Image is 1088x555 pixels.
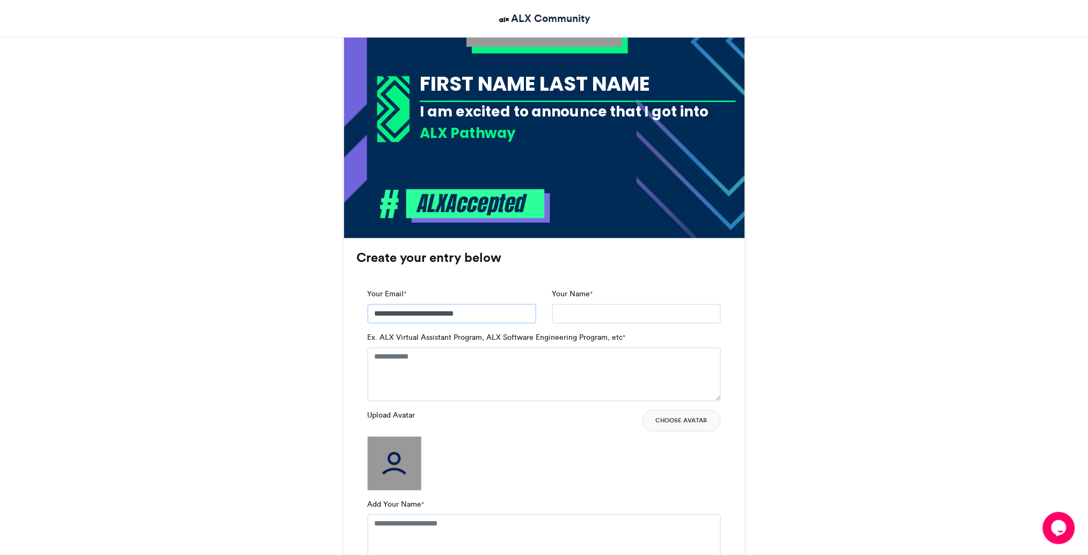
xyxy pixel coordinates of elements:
[368,437,421,491] img: user_filled.png
[498,13,511,26] img: ALX Community
[368,289,407,300] label: Your Email
[552,289,593,300] label: Your Name
[368,499,425,510] label: Add Your Name
[420,69,736,97] div: FIRST NAME LAST NAME
[377,76,410,143] img: 1718367053.733-03abb1a83a9aadad37b12c69bdb0dc1c60dcbf83.png
[368,332,626,344] label: Ex. ALX Virtual Assistant Program, ALX Software Engineering Program, etc
[642,410,721,432] button: Choose Avatar
[420,102,736,141] div: I am excited to announce that I got into the
[368,410,415,421] label: Upload Avatar
[1043,512,1077,544] iframe: chat widget
[420,123,736,143] div: ALX Pathway
[498,11,590,26] a: ALX Community
[357,252,732,265] h3: Create your entry below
